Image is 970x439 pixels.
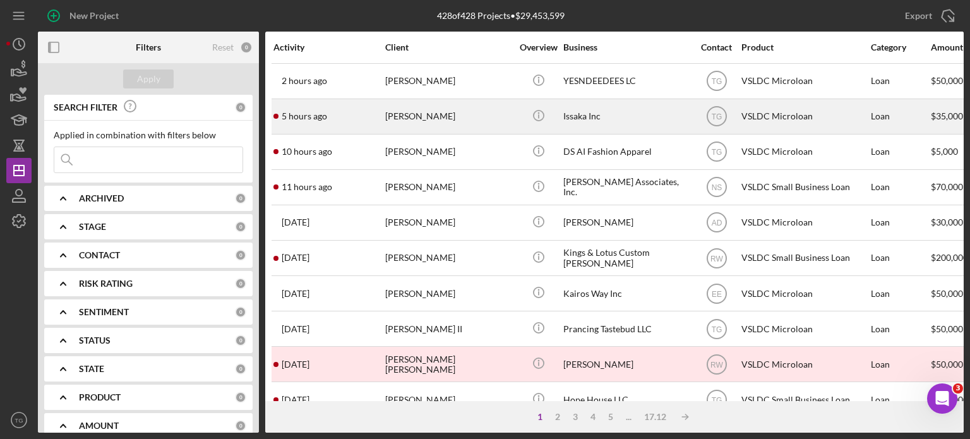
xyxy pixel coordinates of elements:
[385,277,512,310] div: [PERSON_NAME]
[741,206,868,239] div: VSLDC Microloan
[79,364,104,374] b: STATE
[871,277,930,310] div: Loan
[79,307,129,317] b: SENTIMENT
[710,360,723,369] text: RW
[741,42,868,52] div: Product
[385,100,512,133] div: [PERSON_NAME]
[741,347,868,381] div: VSLDC Microloan
[235,193,246,204] div: 0
[563,135,690,169] div: DS AI Fashion Apparel
[711,77,722,86] text: TG
[282,359,309,370] time: 2025-08-20 23:43
[282,324,309,334] time: 2025-08-21 02:14
[282,217,309,227] time: 2025-08-22 16:50
[235,420,246,431] div: 0
[638,412,673,422] div: 17.12
[385,42,512,52] div: Client
[871,383,930,416] div: Loan
[563,312,690,346] div: Prancing Tastebud LLC
[235,335,246,346] div: 0
[79,222,106,232] b: STAGE
[871,64,930,98] div: Loan
[136,42,161,52] b: Filters
[584,412,602,422] div: 4
[871,347,930,381] div: Loan
[871,42,930,52] div: Category
[871,206,930,239] div: Loan
[235,363,246,375] div: 0
[38,3,131,28] button: New Project
[563,347,690,381] div: [PERSON_NAME]
[385,347,512,381] div: [PERSON_NAME] [PERSON_NAME]
[235,278,246,289] div: 0
[79,279,133,289] b: RISK RATING
[602,412,620,422] div: 5
[282,395,309,405] time: 2025-08-20 23:13
[235,102,246,113] div: 0
[273,42,384,52] div: Activity
[741,100,868,133] div: VSLDC Microloan
[927,383,957,414] iframe: Intercom live chat
[563,383,690,416] div: Hope House LLC
[282,289,309,299] time: 2025-08-21 16:58
[563,241,690,275] div: Kings & Lotus Custom [PERSON_NAME]
[79,193,124,203] b: ARCHIVED
[531,412,549,422] div: 1
[15,417,23,424] text: TG
[563,64,690,98] div: YESNDEEDEES LC
[711,183,722,192] text: NS
[235,250,246,261] div: 0
[282,253,309,263] time: 2025-08-22 04:29
[385,383,512,416] div: [PERSON_NAME]
[741,312,868,346] div: VSLDC Microloan
[79,250,120,260] b: CONTACT
[385,171,512,204] div: [PERSON_NAME]
[54,130,243,140] div: Applied in combination with filters below
[711,148,722,157] text: TG
[282,147,332,157] time: 2025-08-25 17:43
[282,76,327,86] time: 2025-08-26 01:30
[515,42,562,52] div: Overview
[953,383,963,394] span: 3
[711,289,721,298] text: EE
[385,206,512,239] div: [PERSON_NAME]
[892,3,964,28] button: Export
[711,325,722,334] text: TG
[549,412,566,422] div: 2
[566,412,584,422] div: 3
[563,42,690,52] div: Business
[282,182,332,192] time: 2025-08-25 16:54
[711,395,722,404] text: TG
[905,3,932,28] div: Export
[437,11,565,21] div: 428 of 428 Projects • $29,453,599
[235,221,246,232] div: 0
[123,69,174,88] button: Apply
[871,171,930,204] div: Loan
[6,407,32,433] button: TG
[741,64,868,98] div: VSLDC Microloan
[240,41,253,54] div: 0
[741,383,868,416] div: VSLDC Small Business Loan
[741,171,868,204] div: VSLDC Small Business Loan
[69,3,119,28] div: New Project
[620,412,638,422] div: ...
[741,241,868,275] div: VSLDC Small Business Loan
[711,219,722,227] text: AD
[385,64,512,98] div: [PERSON_NAME]
[385,135,512,169] div: [PERSON_NAME]
[711,112,722,121] text: TG
[871,241,930,275] div: Loan
[871,312,930,346] div: Loan
[741,277,868,310] div: VSLDC Microloan
[871,100,930,133] div: Loan
[79,421,119,431] b: AMOUNT
[385,312,512,346] div: [PERSON_NAME] II
[563,206,690,239] div: [PERSON_NAME]
[693,42,740,52] div: Contact
[563,277,690,310] div: Kairos Way Inc
[282,111,327,121] time: 2025-08-25 23:05
[385,241,512,275] div: [PERSON_NAME]
[54,102,117,112] b: SEARCH FILTER
[137,69,160,88] div: Apply
[79,335,111,346] b: STATUS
